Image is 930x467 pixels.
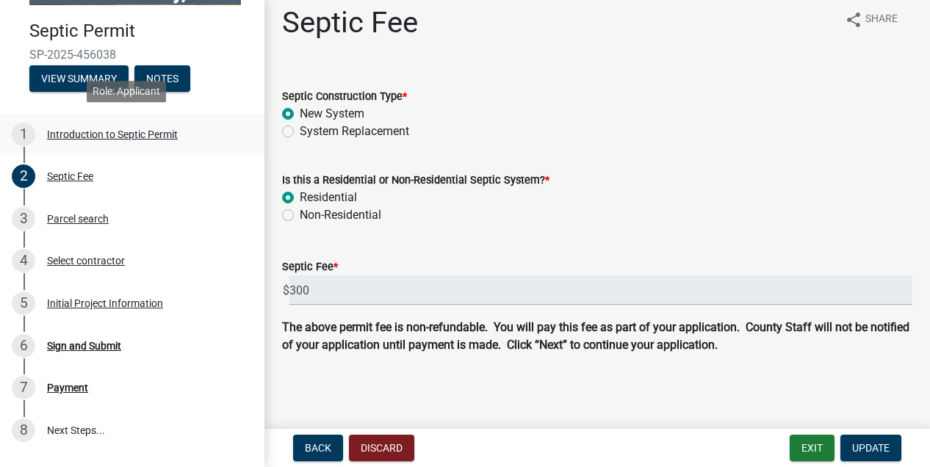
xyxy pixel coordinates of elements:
strong: The above permit fee is non-refundable. You will pay this fee as part of your application. County... [282,320,909,352]
span: SP-2025-456038 [29,48,235,62]
div: 4 [12,249,35,272]
label: System Replacement [300,123,409,140]
button: Exit [790,435,835,461]
label: Septic Fee [282,262,338,272]
button: Update [840,435,901,461]
button: View Summary [29,65,129,92]
span: Update [852,442,890,454]
div: Role: Applicant [87,81,166,102]
div: 1 [12,123,35,146]
h4: Septic Permit [29,21,253,42]
div: 2 [12,164,35,188]
div: Payment [47,383,88,393]
wm-modal-confirm: Summary [29,73,129,85]
div: 8 [12,419,35,442]
label: Is this a Residential or Non-Residential Septic System? [282,175,549,186]
button: Discard [349,435,414,461]
div: Introduction to Septic Permit [47,129,178,140]
h1: Septic Fee [282,5,418,40]
button: Back [293,435,343,461]
label: Residential [300,189,357,206]
div: Initial Project Information [47,298,163,308]
button: shareShare [833,5,909,34]
label: Septic Construction Type [282,92,407,102]
i: share [845,11,862,29]
span: $ [282,275,290,305]
label: New System [300,105,364,123]
div: 7 [12,376,35,399]
label: Non-Residential [300,206,381,224]
span: Back [305,442,331,454]
div: Select contractor [47,256,125,266]
button: Notes [134,65,190,92]
div: Parcel search [47,214,109,224]
div: 3 [12,207,35,231]
div: Septic Fee [47,171,93,181]
div: 5 [12,292,35,315]
div: 6 [12,334,35,358]
span: Share [865,11,898,29]
div: Sign and Submit [47,341,121,351]
wm-modal-confirm: Notes [134,73,190,85]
